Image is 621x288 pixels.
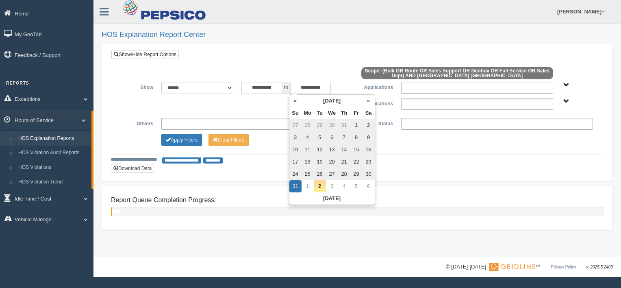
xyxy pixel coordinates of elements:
[15,146,91,160] a: HOS Violation Audit Reports
[314,156,326,168] td: 19
[361,67,553,79] span: Scope: (Bulk OR Route OR Sales Support OR Geobox OR Full Service OR Sales Dept) AND [GEOGRAPHIC_D...
[357,98,397,108] label: Locations
[302,95,363,107] th: [DATE]
[289,168,302,180] td: 24
[551,265,576,269] a: Privacy Policy
[363,168,375,180] td: 30
[326,131,338,144] td: 6
[363,144,375,156] td: 16
[586,265,613,269] span: v. 2025.5.2403
[314,119,326,131] td: 29
[117,82,157,92] label: Show
[338,131,350,144] td: 7
[363,119,375,131] td: 2
[350,119,363,131] td: 1
[314,144,326,156] td: 12
[363,107,375,119] th: Sa
[289,144,302,156] td: 10
[117,118,157,128] label: Drivers
[350,180,363,192] td: 5
[161,134,202,146] button: Change Filter Options
[111,50,179,59] a: Show/Hide Report Options
[363,95,375,107] th: »
[363,156,375,168] td: 23
[289,107,302,119] th: Su
[489,263,535,271] img: Gridline
[102,31,613,39] h2: HOS Explanation Report Center
[326,168,338,180] td: 27
[338,107,350,119] th: Th
[289,156,302,168] td: 17
[302,144,314,156] td: 11
[289,95,302,107] th: «
[15,131,91,146] a: HOS Explanation Reports
[326,180,338,192] td: 3
[15,175,91,190] a: HOS Violation Trend
[350,131,363,144] td: 8
[15,160,91,175] a: HOS Violations
[350,156,363,168] td: 22
[326,119,338,131] td: 30
[302,180,314,192] td: 1
[302,107,314,119] th: Mo
[350,168,363,180] td: 29
[363,131,375,144] td: 9
[326,144,338,156] td: 13
[363,180,375,192] td: 6
[357,82,397,92] label: Applications
[350,107,363,119] th: Fr
[208,134,249,146] button: Change Filter Options
[111,196,604,204] h4: Report Queue Completion Progress:
[350,144,363,156] td: 15
[314,131,326,144] td: 5
[302,119,314,131] td: 28
[314,168,326,180] td: 26
[446,263,613,271] div: © [DATE]-[DATE] - ™
[289,192,375,205] th: [DATE]
[302,156,314,168] td: 18
[338,180,350,192] td: 4
[326,107,338,119] th: We
[111,164,154,173] button: Download Data
[289,180,302,192] td: 31
[338,156,350,168] td: 21
[338,168,350,180] td: 28
[302,131,314,144] td: 4
[302,168,314,180] td: 25
[326,156,338,168] td: 20
[289,131,302,144] td: 3
[338,119,350,131] td: 31
[289,119,302,131] td: 27
[338,144,350,156] td: 14
[282,82,290,94] span: to
[357,118,397,128] label: Status
[314,180,326,192] td: 2
[314,107,326,119] th: Tu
